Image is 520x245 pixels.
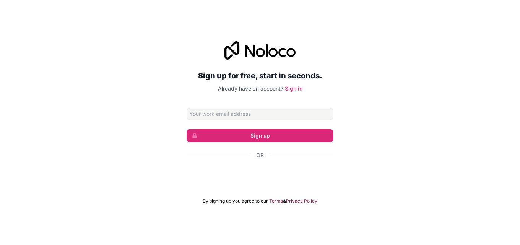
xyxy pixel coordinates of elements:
[286,198,317,204] a: Privacy Policy
[269,198,283,204] a: Terms
[218,85,283,92] span: Already have an account?
[187,108,333,120] input: Email address
[285,85,302,92] a: Sign in
[187,69,333,83] h2: Sign up for free, start in seconds.
[283,198,286,204] span: &
[187,129,333,142] button: Sign up
[256,151,264,159] span: Or
[203,198,268,204] span: By signing up you agree to our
